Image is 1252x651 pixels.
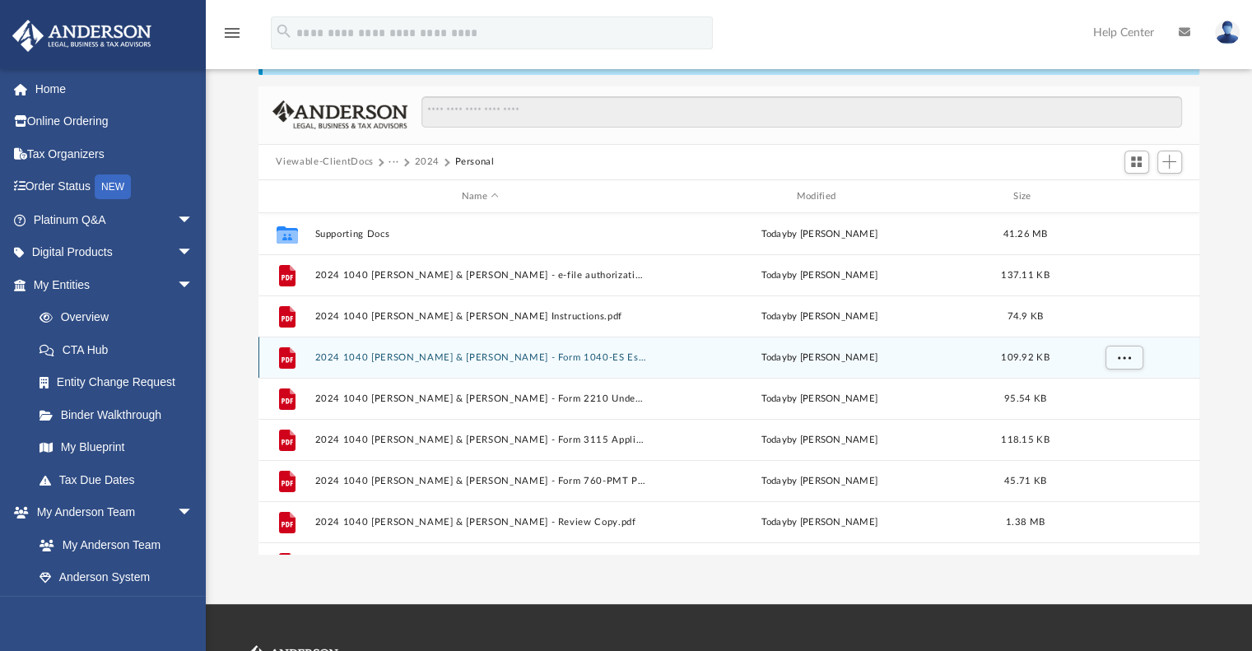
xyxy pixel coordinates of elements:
[23,431,210,464] a: My Blueprint
[177,236,210,270] span: arrow_drop_down
[314,476,646,486] button: 2024 1040 [PERSON_NAME] & [PERSON_NAME] - Form 760-PMT Payment Voucher.pdf
[12,236,218,269] a: Digital Productsarrow_drop_down
[992,189,1058,204] div: Size
[314,435,646,445] button: 2024 1040 [PERSON_NAME] & [PERSON_NAME] - Form 3115 Application for Change in Accounting Method.pdf
[265,189,306,204] div: id
[23,301,218,334] a: Overview
[314,352,646,363] button: 2024 1040 [PERSON_NAME] & [PERSON_NAME] - Form 1040-ES Estimated Tax Voucher.pdf
[654,392,985,407] div: by [PERSON_NAME]
[7,20,156,52] img: Anderson Advisors Platinum Portal
[654,309,985,324] div: by [PERSON_NAME]
[1215,21,1240,44] img: User Pic
[761,271,786,280] span: today
[23,593,210,626] a: Client Referrals
[222,31,242,43] a: menu
[314,393,646,404] button: 2024 1040 [PERSON_NAME] & [PERSON_NAME] - Form 2210 Underpayment of Estimated Tax Voucher.pdf
[23,398,218,431] a: Binder Walkthrough
[258,213,1200,554] div: grid
[12,496,210,529] a: My Anderson Teamarrow_drop_down
[421,96,1181,128] input: Search files and folders
[276,155,373,170] button: Viewable-ClientDocs
[314,517,646,528] button: 2024 1040 [PERSON_NAME] & [PERSON_NAME] - Review Copy.pdf
[1006,518,1045,527] span: 1.38 MB
[414,155,440,170] button: 2024
[653,189,984,204] div: Modified
[454,155,494,170] button: Personal
[23,561,210,594] a: Anderson System
[1124,151,1149,174] button: Switch to Grid View
[761,477,786,486] span: today
[222,23,242,43] i: menu
[654,474,985,489] div: by [PERSON_NAME]
[177,203,210,237] span: arrow_drop_down
[314,311,646,322] button: 2024 1040 [PERSON_NAME] & [PERSON_NAME] Instructions.pdf
[12,72,218,105] a: Home
[12,105,218,138] a: Online Ordering
[1001,353,1049,362] span: 109.92 KB
[177,268,210,302] span: arrow_drop_down
[95,174,131,199] div: NEW
[1007,312,1043,321] span: 74.9 KB
[654,351,985,365] div: by [PERSON_NAME]
[761,435,786,444] span: today
[654,268,985,283] div: by [PERSON_NAME]
[761,353,786,362] span: today
[314,270,646,281] button: 2024 1040 [PERSON_NAME] & [PERSON_NAME] - e-file authorization - please sign.pdf
[1001,271,1049,280] span: 137.11 KB
[1003,477,1045,486] span: 45.71 KB
[23,366,218,399] a: Entity Change Request
[177,496,210,530] span: arrow_drop_down
[1105,346,1143,370] button: More options
[1157,151,1182,174] button: Add
[654,433,985,448] div: by [PERSON_NAME]
[654,515,985,530] div: by [PERSON_NAME]
[1003,394,1045,403] span: 95.54 KB
[12,137,218,170] a: Tax Organizers
[389,155,399,170] button: ···
[23,463,218,496] a: Tax Due Dates
[761,312,786,321] span: today
[23,333,218,366] a: CTA Hub
[1003,230,1047,239] span: 41.26 MB
[12,170,218,204] a: Order StatusNEW
[23,528,202,561] a: My Anderson Team
[12,203,218,236] a: Platinum Q&Aarrow_drop_down
[761,230,786,239] span: today
[314,229,646,239] button: Supporting Docs
[654,227,985,242] div: by [PERSON_NAME]
[761,394,786,403] span: today
[275,22,293,40] i: search
[1001,435,1049,444] span: 118.15 KB
[12,268,218,301] a: My Entitiesarrow_drop_down
[1065,189,1180,204] div: id
[314,189,645,204] div: Name
[761,518,786,527] span: today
